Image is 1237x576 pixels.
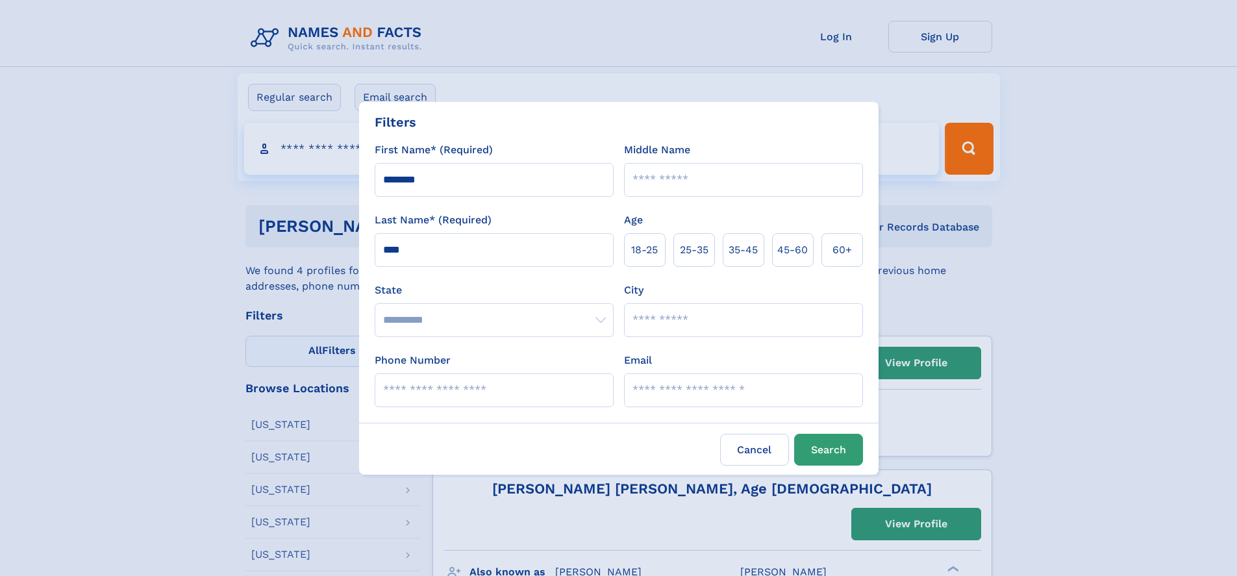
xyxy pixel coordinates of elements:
label: City [624,282,643,298]
span: 35‑45 [729,242,758,258]
button: Search [794,434,863,466]
span: 18‑25 [631,242,658,258]
label: Middle Name [624,142,690,158]
label: First Name* (Required) [375,142,493,158]
label: Age [624,212,643,228]
span: 45‑60 [777,242,808,258]
label: Email [624,353,652,368]
div: Filters [375,112,416,132]
span: 60+ [832,242,852,258]
label: State [375,282,614,298]
label: Last Name* (Required) [375,212,492,228]
span: 25‑35 [680,242,708,258]
label: Cancel [720,434,789,466]
label: Phone Number [375,353,451,368]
